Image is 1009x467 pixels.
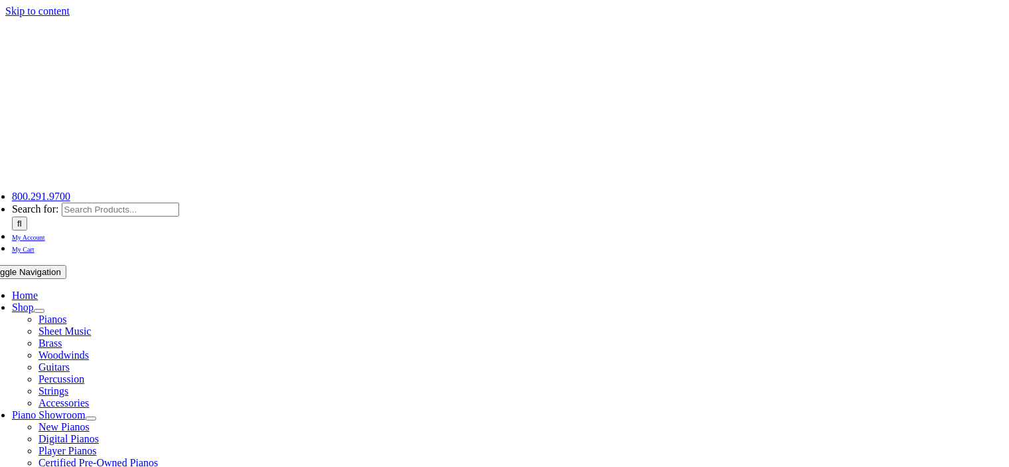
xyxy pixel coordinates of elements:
[38,385,68,397] a: Strings
[38,314,67,325] a: Pianos
[38,421,90,432] a: New Pianos
[38,349,89,361] a: Woodwinds
[38,373,84,385] a: Percussion
[38,361,70,373] a: Guitars
[34,309,44,313] button: Open submenu of Shop
[12,409,86,420] a: Piano Showroom
[12,203,59,215] span: Search for:
[38,326,92,337] a: Sheet Music
[38,445,97,456] a: Player Pianos
[12,242,34,254] a: My Cart
[38,433,99,444] a: Digital Pianos
[12,231,45,242] a: My Account
[12,302,34,313] a: Shop
[12,191,70,202] a: 800.291.9700
[12,217,27,231] input: Search
[62,203,179,217] input: Search Products...
[12,246,34,253] span: My Cart
[38,337,62,349] a: Brass
[12,290,38,301] a: Home
[5,5,70,17] a: Skip to content
[38,397,89,409] a: Accessories
[12,234,45,241] span: My Account
[86,417,96,420] button: Open submenu of Piano Showroom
